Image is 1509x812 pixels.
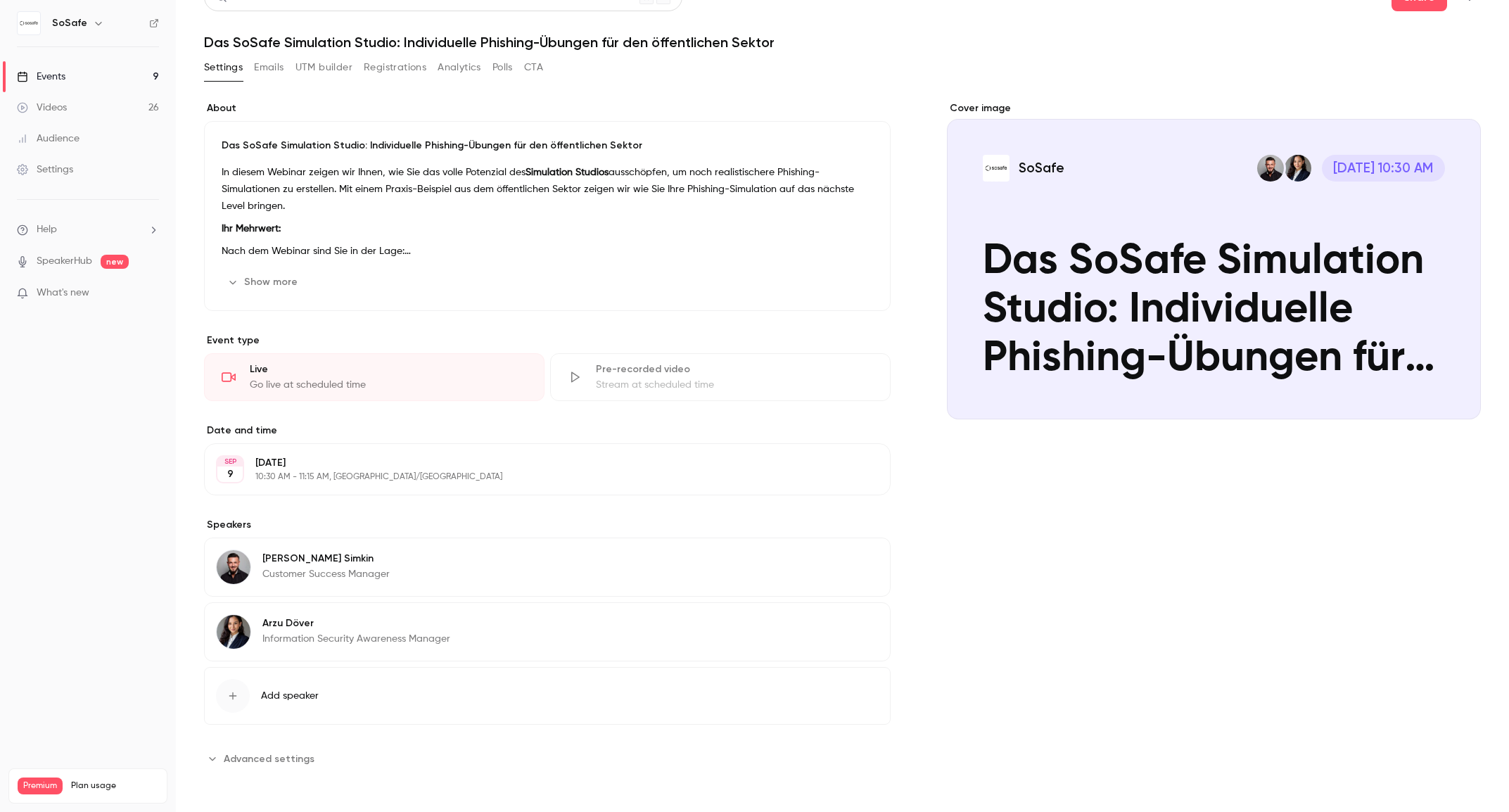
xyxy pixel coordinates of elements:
span: Help [37,222,57,237]
button: Show more [222,271,306,293]
span: What's new [37,286,89,300]
div: Audience [17,132,79,146]
span: Add speaker [261,689,319,703]
h6: SoSafe [52,16,87,30]
img: SoSafe [18,12,40,34]
label: Cover image [947,101,1481,115]
label: About [204,101,891,115]
p: 10:30 AM - 11:15 AM, [GEOGRAPHIC_DATA]/[GEOGRAPHIC_DATA] [255,471,816,483]
div: Go live at scheduled time [250,378,527,392]
p: [PERSON_NAME] Simkin [262,552,390,566]
div: Events [17,70,65,84]
button: UTM builder [295,56,352,79]
iframe: Noticeable Trigger [142,287,159,300]
div: Videos [17,101,67,115]
p: Event type [204,334,891,348]
strong: Ihr Mehrwert: [222,224,281,234]
div: LiveGo live at scheduled time [204,353,545,401]
button: Analytics [438,56,481,79]
button: CTA [524,56,543,79]
button: Add speaker [204,667,891,725]
li: help-dropdown-opener [17,222,159,237]
div: Settings [17,163,73,177]
label: Date and time [204,424,891,438]
div: Gabriel Simkin[PERSON_NAME] SimkinCustomer Success Manager [204,538,891,597]
strong: Simulation Studios [526,167,609,177]
div: Arzu DöverArzu DöverInformation Security Awareness Manager [204,602,891,661]
p: Customer Success Manager [262,567,390,581]
p: 9 [227,467,234,481]
p: In diesem Webinar zeigen wir Ihnen, wie Sie das volle Potenzial des ausschöpfen, um noch realisti... [222,164,873,215]
button: Advanced settings [204,747,323,770]
button: Polls [492,56,513,79]
span: Plan usage [71,780,158,792]
span: Advanced settings [224,751,314,766]
section: Cover image [947,101,1481,419]
p: Information Security Awareness Manager [262,632,450,646]
img: Arzu Döver [217,615,250,649]
button: Registrations [364,56,426,79]
p: Das SoSafe Simulation Studio: Individuelle Phishing-Übungen für den öffentlichen Sektor [222,139,873,153]
div: Pre-recorded videoStream at scheduled time [550,353,891,401]
div: SEP [217,457,243,467]
label: Speakers [204,518,891,532]
button: Emails [254,56,284,79]
div: Pre-recorded video [596,362,873,376]
p: Arzu Döver [262,616,450,630]
p: [DATE] [255,456,816,470]
a: SpeakerHub [37,254,92,269]
div: Live [250,362,527,376]
h1: Das SoSafe Simulation Studio: Individuelle Phishing-Übungen für den öffentlichen Sektor [204,34,1481,51]
div: Stream at scheduled time [596,378,873,392]
button: Settings [204,56,243,79]
span: new [101,255,129,269]
span: Premium [18,778,63,794]
p: Nach dem Webinar sind Sie in der Lage: [222,243,873,260]
img: Gabriel Simkin [217,550,250,584]
section: Advanced settings [204,747,891,770]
